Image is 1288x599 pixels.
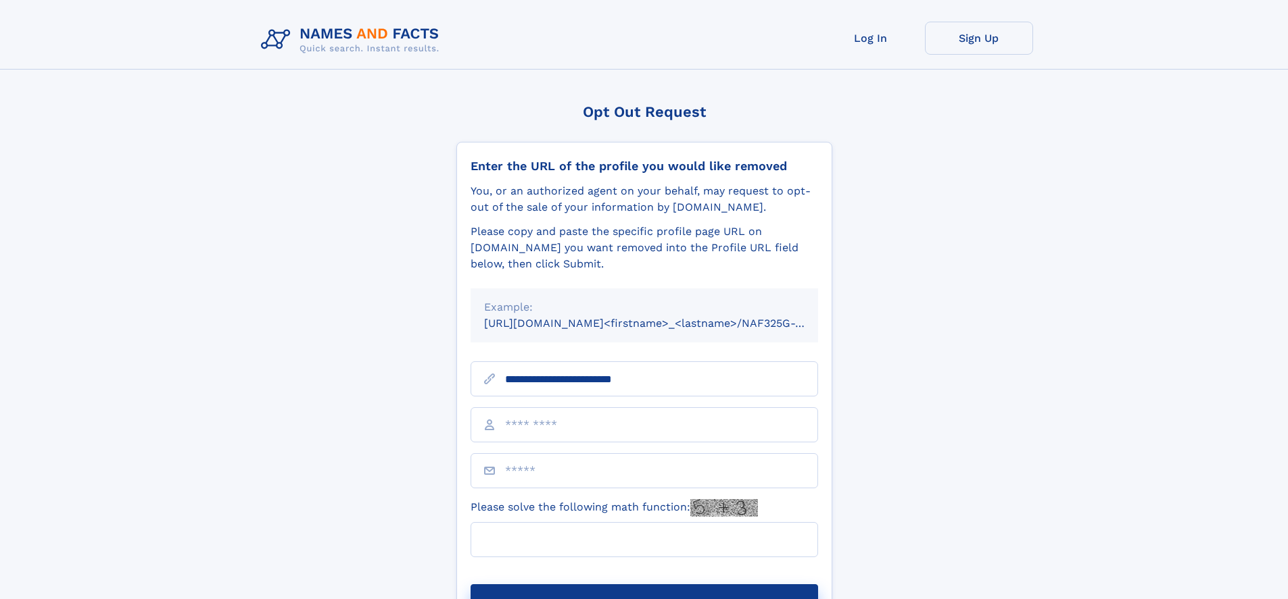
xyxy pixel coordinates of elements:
label: Please solve the following math function: [471,499,758,517]
div: Enter the URL of the profile you would like removed [471,159,818,174]
img: Logo Names and Facts [256,22,450,58]
div: Opt Out Request [456,103,832,120]
div: You, or an authorized agent on your behalf, may request to opt-out of the sale of your informatio... [471,183,818,215]
div: Please copy and paste the specific profile page URL on [DOMAIN_NAME] you want removed into the Pr... [471,224,818,272]
small: [URL][DOMAIN_NAME]<firstname>_<lastname>/NAF325G-xxxxxxxx [484,317,844,330]
a: Sign Up [925,22,1033,55]
div: Example: [484,299,805,315]
a: Log In [817,22,925,55]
